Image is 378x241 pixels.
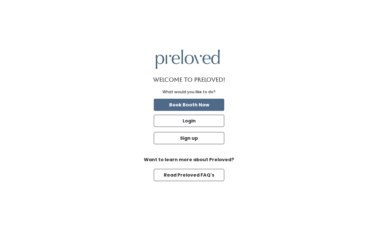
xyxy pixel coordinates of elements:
[154,99,224,111] button: Book Booth Now
[141,157,237,162] h6: Want to learn more about Preloved?
[152,113,226,128] a: Login
[162,89,216,95] div: What would you like to do?
[154,169,224,181] button: Read Preloved FAQ's
[153,77,225,83] h1: Welcome to Preloved!
[154,115,224,127] button: Login
[152,131,226,145] a: Sign up
[156,50,220,69] img: preloved logo
[154,132,224,144] button: Sign up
